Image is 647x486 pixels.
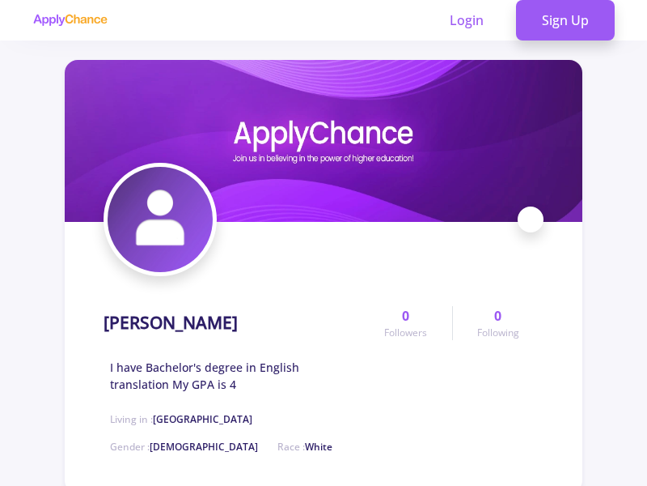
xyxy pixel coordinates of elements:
a: 0Following [452,306,543,340]
h1: [PERSON_NAME] [104,313,238,333]
span: 0 [494,306,501,326]
span: Gender : [110,440,258,454]
span: I have Bachelor's degree in English translation My GPA is 4 [110,359,360,393]
span: 0 [402,306,409,326]
span: Followers [384,326,427,340]
span: [GEOGRAPHIC_DATA] [153,412,252,426]
img: applychance logo text only [32,14,108,27]
span: [DEMOGRAPHIC_DATA] [150,440,258,454]
span: Living in : [110,412,252,426]
span: Race : [277,440,332,454]
a: 0Followers [360,306,451,340]
img: Ehsan Masoudiavatar [108,167,213,272]
span: Following [477,326,519,340]
span: White [305,440,332,454]
img: Ehsan Masoudicover image [65,60,582,222]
